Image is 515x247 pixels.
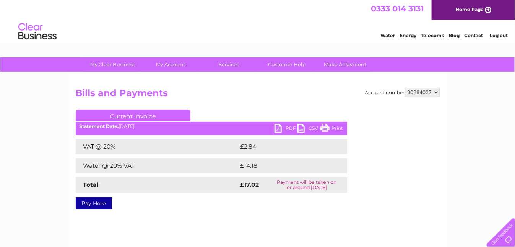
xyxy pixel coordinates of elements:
[267,177,347,193] td: Payment will be taken on or around [DATE]
[448,33,460,38] a: Blog
[197,57,260,72] a: Services
[83,181,99,188] strong: Total
[421,33,444,38] a: Telecoms
[80,123,119,129] b: Statement Date:
[139,57,202,72] a: My Account
[371,4,424,13] a: 0333 014 3131
[275,124,297,135] a: PDF
[365,88,440,97] div: Account number
[240,181,259,188] strong: £17.02
[320,124,343,135] a: Print
[76,88,440,102] h2: Bills and Payments
[77,4,439,37] div: Clear Business is a trading name of Verastar Limited (registered in [GEOGRAPHIC_DATA] No. 3667643...
[76,197,112,209] a: Pay Here
[239,139,330,154] td: £2.84
[464,33,483,38] a: Contact
[76,124,347,129] div: [DATE]
[18,20,57,43] img: logo.png
[239,158,330,173] td: £14.18
[314,57,377,72] a: Make A Payment
[76,139,239,154] td: VAT @ 20%
[400,33,416,38] a: Energy
[76,110,190,121] a: Current Invoice
[81,57,144,72] a: My Clear Business
[297,124,320,135] a: CSV
[490,33,508,38] a: Log out
[76,158,239,173] td: Water @ 20% VAT
[380,33,395,38] a: Water
[255,57,318,72] a: Customer Help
